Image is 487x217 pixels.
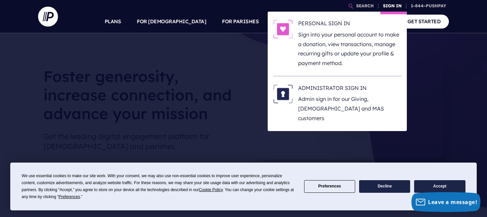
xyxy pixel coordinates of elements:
[298,94,402,123] p: Admin sign in for our Giving, [DEMOGRAPHIC_DATA] and MAS customers
[304,180,355,193] button: Preferences
[137,10,206,33] a: FOR [DEMOGRAPHIC_DATA]
[222,10,259,33] a: FOR PARISHES
[399,15,449,28] a: GET STARTED
[298,30,402,68] p: Sign into your personal account to make a donation, view transactions, manage recurring gifts or ...
[411,192,480,212] button: Leave a message!
[273,84,402,123] a: ADMINISTRATOR SIGN IN - Illustration ADMINISTRATOR SIGN IN Admin sign in for our Giving, [DEMOGRA...
[59,194,80,199] span: Preferences
[273,20,293,39] img: PERSONAL SIGN IN - Illustration
[359,180,410,193] button: Decline
[105,10,121,33] a: PLANS
[414,180,465,193] button: Accept
[298,20,402,30] h6: PERSONAL SIGN IN
[320,10,343,33] a: EXPLORE
[275,10,304,33] a: SOLUTIONS
[273,84,293,104] img: ADMINISTRATOR SIGN IN - Illustration
[22,173,296,200] div: We use essential cookies to make our site work. With your consent, we may also use non-essential ...
[273,20,402,68] a: PERSONAL SIGN IN - Illustration PERSONAL SIGN IN Sign into your personal account to make a donati...
[359,10,383,33] a: COMPANY
[428,198,477,206] span: Leave a message!
[199,187,223,192] span: Cookie Policy
[10,163,477,210] div: Cookie Consent Prompt
[298,84,402,94] h6: ADMINISTRATOR SIGN IN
